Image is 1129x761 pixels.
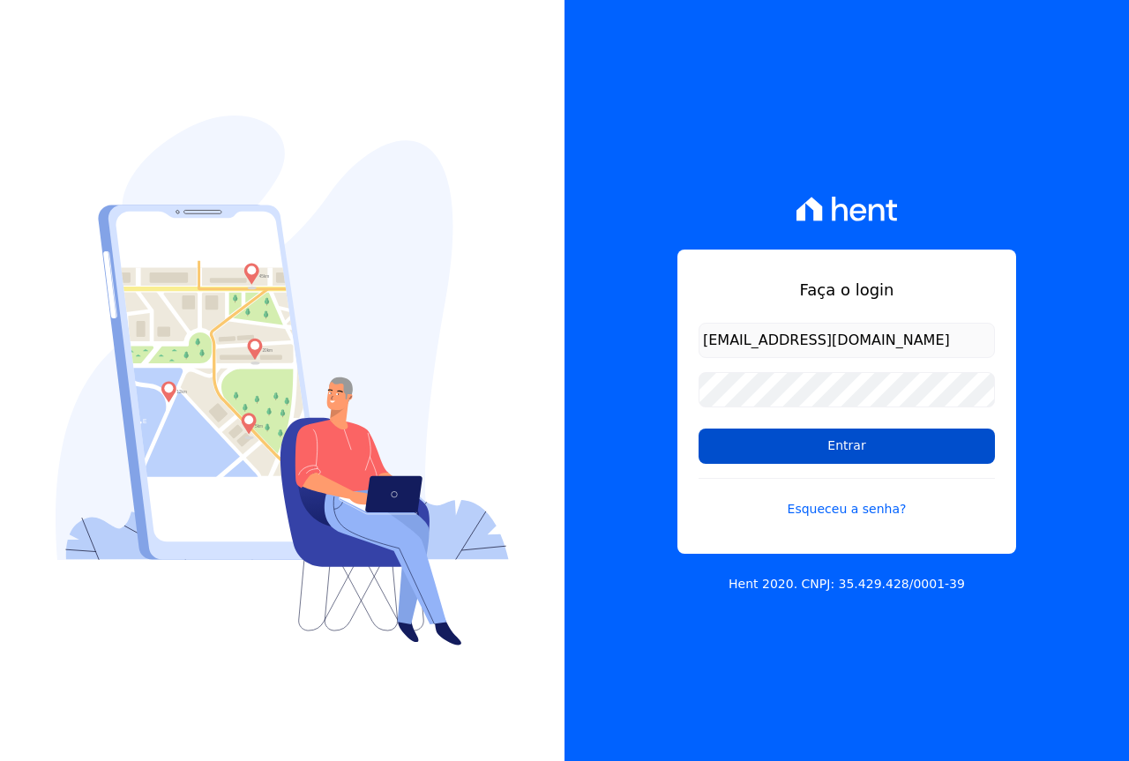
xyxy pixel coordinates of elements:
[699,478,995,519] a: Esqueceu a senha?
[56,116,509,645] img: Login
[699,278,995,302] h1: Faça o login
[699,429,995,464] input: Entrar
[699,323,995,358] input: Email
[729,575,965,593] p: Hent 2020. CNPJ: 35.429.428/0001-39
